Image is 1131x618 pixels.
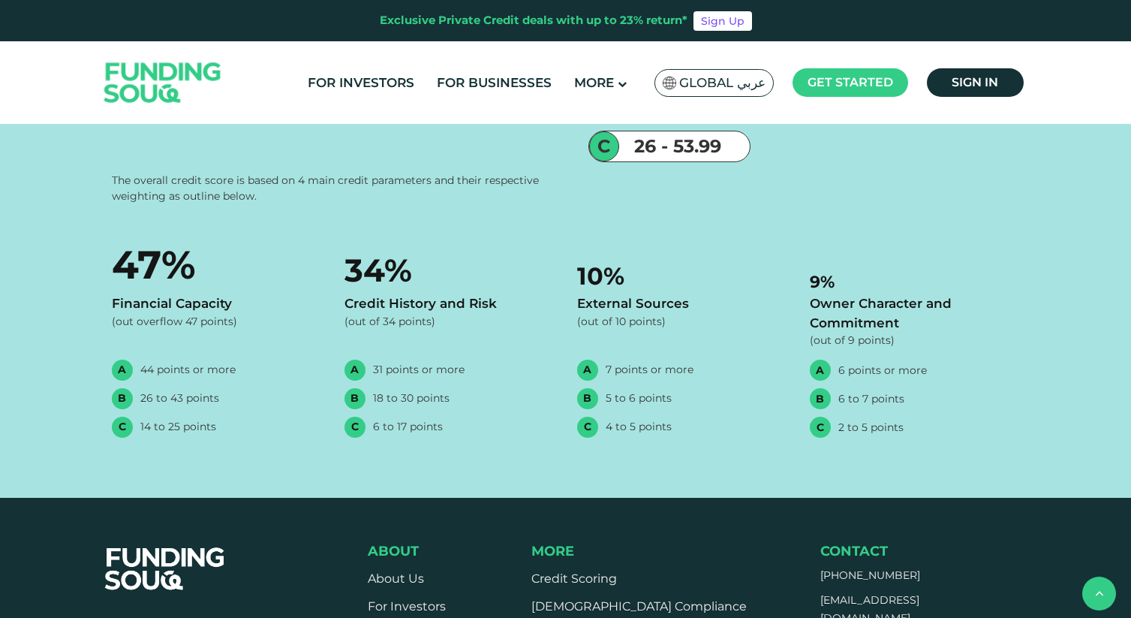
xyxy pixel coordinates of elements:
div: Credit History and Risk [344,294,555,314]
div: C [344,416,365,437]
div: 26 - 53.99 [619,133,750,160]
div: 34% [344,234,555,294]
a: Sign Up [693,11,752,31]
div: 10% [577,234,787,294]
img: FooterLogo [90,529,240,609]
div: 4 to 5 points [606,419,672,435]
div: 5 to 6 points [606,390,672,406]
button: back [1082,577,1116,610]
div: Owner Character and Commitment [810,294,1020,333]
div: C [589,131,619,161]
div: 26 to 43 points [140,390,219,406]
div: B [344,387,365,408]
div: 44 points or more [140,362,236,378]
div: 47% [112,234,322,294]
span: Global عربي [679,74,766,92]
div: A [810,360,831,381]
div: The overall credit score is based on 4 main credit parameters and their respective weighting as o... [112,173,543,204]
div: A [112,359,133,380]
a: [DEMOGRAPHIC_DATA] Compliance [531,599,747,613]
div: (out of 9 points) [810,333,1020,348]
div: 2 to 5 points [838,419,904,435]
img: Logo [89,45,236,121]
span: Contact [820,543,888,559]
a: Sign in [927,68,1024,97]
div: (out of 10 points) [577,313,787,329]
div: C [810,417,831,438]
div: 14 to 25 points [140,419,216,435]
div: C [577,416,598,437]
div: (out of 34 points) [344,313,555,329]
a: About Us [368,571,424,586]
a: For Businesses [433,71,555,95]
span: Sign in [952,75,998,89]
div: 9% [810,234,1020,294]
a: For Investors [304,71,418,95]
div: About [368,543,458,559]
div: External Sources [577,294,787,314]
div: Exclusive Private Credit deals with up to 23% return* [380,12,687,29]
div: A [344,359,365,380]
div: B [112,387,133,408]
div: A [577,359,598,380]
div: B [577,387,598,408]
span: Get started [808,75,893,89]
a: For Investors [368,599,446,613]
div: 7 points or more [606,362,693,378]
span: More [574,75,614,90]
a: [PHONE_NUMBER] [820,568,920,582]
div: C [112,416,133,437]
div: 6 to 17 points [373,419,443,435]
div: (out overflow 47 points) [112,313,322,329]
div: 18 to 30 points [373,390,450,406]
a: Credit Scoring [531,571,617,586]
div: 6 points or more [838,362,927,378]
img: SA Flag [663,77,676,89]
div: 31 points or more [373,362,465,378]
span: More [531,543,574,559]
div: B [810,388,831,409]
div: Financial Capacity [112,294,322,314]
div: 6 to 7 points [838,390,904,406]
